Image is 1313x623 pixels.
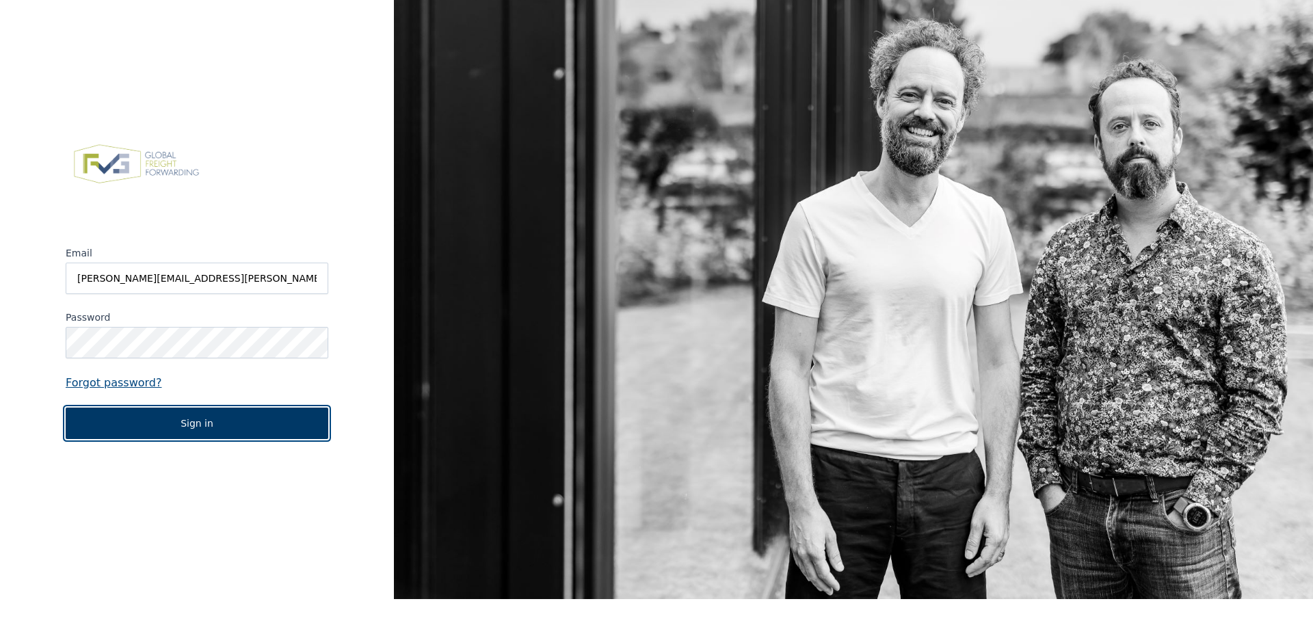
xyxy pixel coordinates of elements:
label: Email [66,246,328,260]
img: FVG - Global freight forwarding [66,137,207,191]
button: Sign in [66,408,328,439]
label: Password [66,310,328,324]
a: Forgot password? [66,375,328,391]
input: Email [66,263,328,294]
